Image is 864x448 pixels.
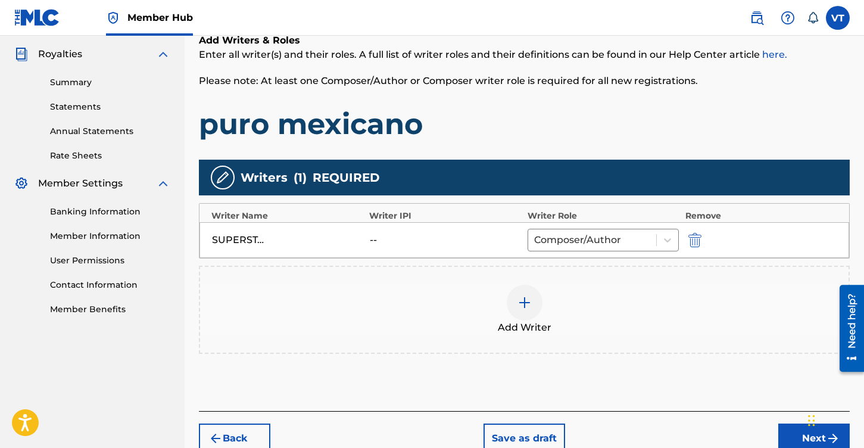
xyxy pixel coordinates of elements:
h6: Add Writers & Roles [199,33,850,48]
a: Summary [50,76,170,89]
a: Rate Sheets [50,150,170,162]
div: Writer Name [211,210,363,222]
iframe: Resource Center [831,279,864,378]
a: Statements [50,101,170,113]
div: Help [776,6,800,30]
a: User Permissions [50,254,170,267]
span: Please note: At least one Composer/Author or Composer writer role is required for all new registr... [199,75,698,86]
div: Writer Role [528,210,679,222]
div: Notifications [807,12,819,24]
img: 7ee5dd4eb1f8a8e3ef2f.svg [208,431,223,446]
h1: puro mexicano [199,106,850,142]
a: Annual Statements [50,125,170,138]
img: expand [156,176,170,191]
img: help [781,11,795,25]
div: Remove [685,210,837,222]
span: Member Settings [38,176,123,191]
img: Royalties [14,47,29,61]
a: Banking Information [50,206,170,218]
img: 12a2ab48e56ec057fbd8.svg [688,233,701,247]
a: Member Benefits [50,303,170,316]
span: Enter all writer(s) and their roles. A full list of writer roles and their definitions can be fou... [199,49,787,60]
img: expand [156,47,170,61]
img: MLC Logo [14,9,60,26]
img: writers [216,170,230,185]
div: Writer IPI [369,210,521,222]
a: Public Search [745,6,769,30]
span: Royalties [38,47,82,61]
img: search [750,11,764,25]
div: User Menu [826,6,850,30]
img: Member Settings [14,176,29,191]
div: Drag [808,403,815,438]
span: Member Hub [127,11,193,24]
img: Top Rightsholder [106,11,120,25]
span: ( 1 ) [294,169,307,186]
a: Member Information [50,230,170,242]
a: here. [762,49,787,60]
a: Contact Information [50,279,170,291]
span: REQUIRED [313,169,380,186]
iframe: Chat Widget [804,391,864,448]
span: Writers [241,169,288,186]
span: Add Writer [498,321,551,335]
img: add [517,295,532,310]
